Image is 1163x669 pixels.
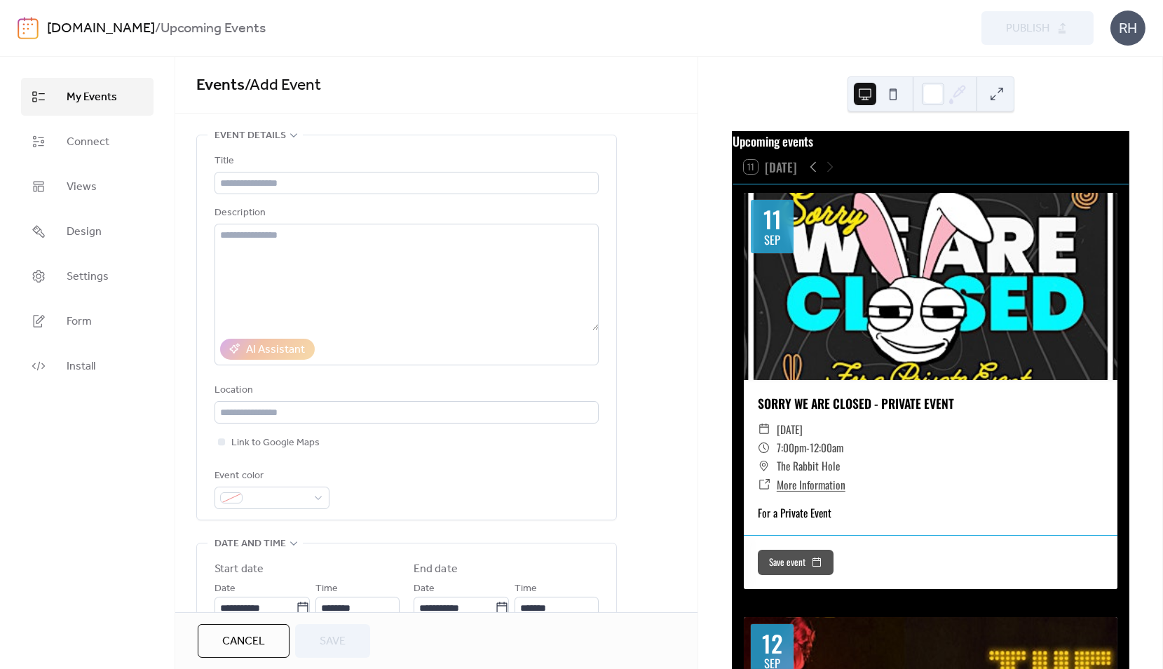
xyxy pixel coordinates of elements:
span: Time [315,581,338,597]
div: Start date [215,561,264,578]
button: Cancel [198,624,290,658]
div: ​ [758,457,770,475]
span: Settings [67,269,109,285]
div: ​ [758,420,770,438]
div: Location [215,382,596,399]
a: More Information [777,477,845,492]
div: Event color [215,468,327,485]
span: My Events [67,89,117,106]
span: Views [67,179,97,196]
img: logo [18,17,39,39]
span: The Rabbit Hole [777,457,840,475]
span: / Add Event [245,70,321,101]
a: Install [21,347,154,385]
a: Views [21,168,154,205]
div: Description [215,205,596,222]
div: Upcoming events [733,132,1129,150]
div: For a Private Event [744,505,1117,521]
a: SORRY WE ARE CLOSED - PRIVATE EVENT [758,394,954,412]
span: Date and time [215,536,286,553]
b: / [155,15,161,42]
div: 11 [763,208,782,231]
span: Cancel [222,633,265,650]
a: Form [21,302,154,340]
span: Connect [67,134,109,151]
div: ​ [758,438,770,457]
span: Design [67,224,102,241]
span: Form [67,313,92,330]
a: Events [196,70,245,101]
div: RH [1110,11,1145,46]
a: My Events [21,78,154,116]
a: [DOMAIN_NAME] [47,15,155,42]
div: End date [414,561,458,578]
div: Sep [764,234,780,246]
span: - [806,438,810,457]
span: [DATE] [777,420,803,438]
div: ​ [758,475,770,494]
a: Connect [21,123,154,161]
span: 12:00am [810,438,843,457]
span: Event details [215,128,286,144]
span: 7:00pm [777,438,806,457]
span: Date [215,581,236,597]
a: Design [21,212,154,250]
span: Date [414,581,435,597]
a: Settings [21,257,154,295]
span: Time [515,581,537,597]
div: Title [215,153,596,170]
span: Install [67,358,95,375]
b: Upcoming Events [161,15,266,42]
div: 12 [762,632,782,655]
button: Save event [758,550,834,575]
span: Link to Google Maps [231,435,320,452]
